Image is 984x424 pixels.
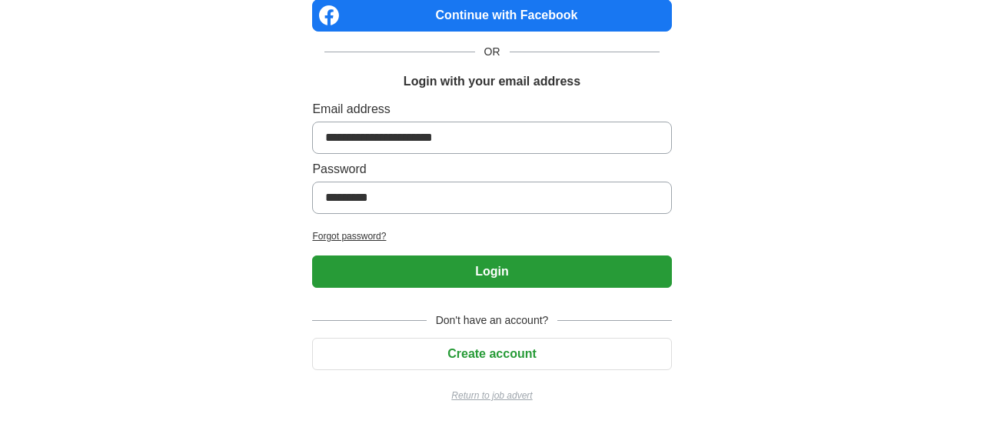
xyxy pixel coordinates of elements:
[312,255,671,288] button: Login
[404,72,580,91] h1: Login with your email address
[312,389,671,402] a: Return to job advert
[312,160,671,179] label: Password
[312,100,671,119] label: Email address
[312,229,671,243] a: Forgot password?
[475,44,510,60] span: OR
[312,338,671,370] button: Create account
[312,347,671,360] a: Create account
[427,312,558,329] span: Don't have an account?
